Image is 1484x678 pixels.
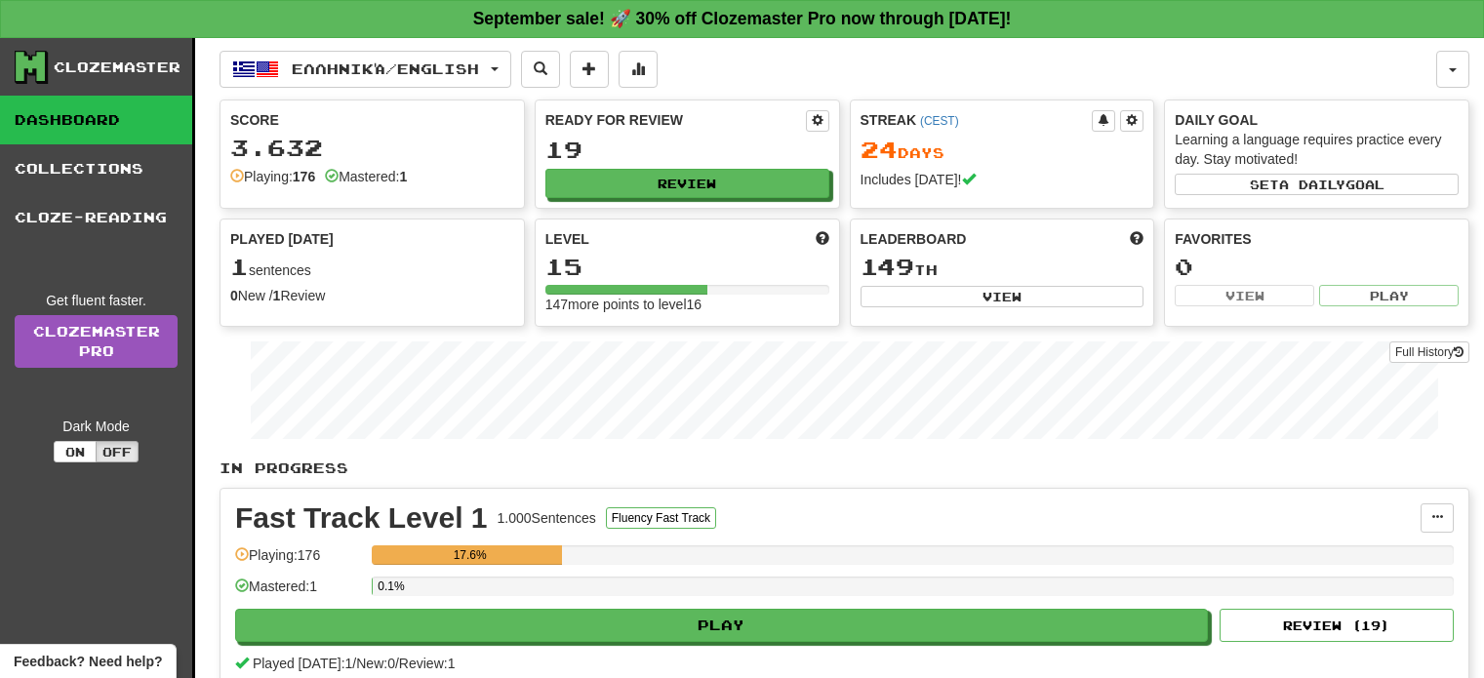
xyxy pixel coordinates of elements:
[545,138,829,162] div: 19
[545,229,589,249] span: Level
[570,51,609,88] button: Add sentence to collection
[473,9,1012,28] strong: September sale! 🚀 30% off Clozemaster Pro now through [DATE]!
[230,253,249,280] span: 1
[399,169,407,184] strong: 1
[54,441,97,462] button: On
[1175,229,1459,249] div: Favorites
[96,441,139,462] button: Off
[293,169,315,184] strong: 176
[14,652,162,671] span: Open feedback widget
[253,656,352,671] span: Played [DATE]: 1
[521,51,560,88] button: Search sentences
[861,136,898,163] span: 24
[861,110,1093,130] div: Streak
[235,545,362,578] div: Playing: 176
[230,229,334,249] span: Played [DATE]
[15,291,178,310] div: Get fluent faster.
[1130,229,1143,249] span: This week in points, UTC
[230,286,514,305] div: New / Review
[230,288,238,303] strong: 0
[230,167,315,186] div: Playing:
[15,315,178,368] a: ClozemasterPro
[235,577,362,609] div: Mastered: 1
[816,229,829,249] span: Score more points to level up
[1175,174,1459,195] button: Seta dailygoal
[1389,341,1469,363] button: Full History
[220,51,511,88] button: Ελληνικά/English
[545,255,829,279] div: 15
[292,60,479,77] span: Ελληνικά / English
[325,167,407,186] div: Mastered:
[395,656,399,671] span: /
[1319,285,1459,306] button: Play
[920,114,959,128] a: (CEST)
[273,288,281,303] strong: 1
[399,656,456,671] span: Review: 1
[235,609,1208,642] button: Play
[230,255,514,280] div: sentences
[1175,110,1459,130] div: Daily Goal
[1220,609,1454,642] button: Review (19)
[220,459,1469,478] p: In Progress
[545,110,806,130] div: Ready for Review
[378,545,562,565] div: 17.6%
[352,656,356,671] span: /
[861,229,967,249] span: Leaderboard
[235,503,488,533] div: Fast Track Level 1
[861,286,1144,307] button: View
[861,170,1144,189] div: Includes [DATE]!
[356,656,395,671] span: New: 0
[1175,285,1314,306] button: View
[1175,255,1459,279] div: 0
[498,508,596,528] div: 1.000 Sentences
[619,51,658,88] button: More stats
[861,255,1144,280] div: th
[545,295,829,314] div: 147 more points to level 16
[861,138,1144,163] div: Day s
[230,136,514,160] div: 3.632
[606,507,716,529] button: Fluency Fast Track
[861,253,914,280] span: 149
[54,58,180,77] div: Clozemaster
[1279,178,1345,191] span: a daily
[1175,130,1459,169] div: Learning a language requires practice every day. Stay motivated!
[545,169,829,198] button: Review
[15,417,178,436] div: Dark Mode
[230,110,514,130] div: Score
